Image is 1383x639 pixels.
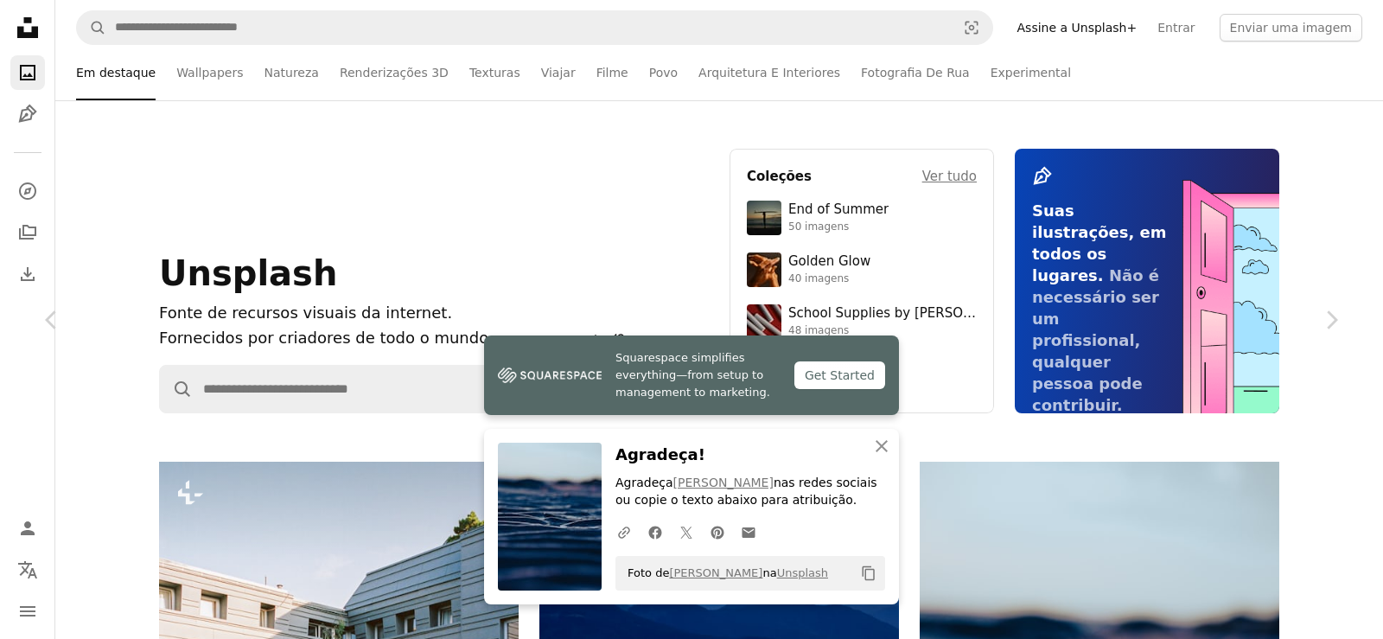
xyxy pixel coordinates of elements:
[159,365,709,413] form: Pesquise conteúdo visual em todo o site
[520,330,709,351] a: Com suporte da
[788,272,870,286] div: 40 imagens
[615,475,885,509] p: Agradeça nas redes sociais ou copie o texto abaixo para atribuição.
[619,559,828,587] span: Foto de na
[76,10,993,45] form: Pesquise conteúdo visual em todo o site
[484,335,899,415] a: Squarespace simplifies everything—from setup to management to marketing.Get Started
[1007,14,1148,42] a: Assine a Unsplash+
[922,166,977,187] a: Ver tudo
[1032,201,1167,284] span: Suas ilustrações, em todos os lugares.
[498,362,602,388] img: file-1747939142011-51e5cc87e3c9
[1220,14,1362,42] button: Enviar uma imagem
[77,11,106,44] button: Pesquise na Unsplash
[747,304,977,339] a: School Supplies by [PERSON_NAME]48 imagens
[176,45,243,100] a: Wallpapers
[747,166,812,187] h4: Coleções
[669,566,762,579] a: [PERSON_NAME]
[10,511,45,546] a: Entrar / Cadastrar-se
[733,514,764,549] a: Compartilhar por e-mail
[788,253,870,271] div: Golden Glow
[788,220,889,234] div: 50 imagens
[159,301,513,326] h1: Fonte de recursos visuais da internet.
[747,201,977,235] a: End of Summer50 imagens
[340,45,449,100] a: Renderizações 3D
[1279,237,1383,403] a: Próximo
[159,253,337,293] span: Unsplash
[264,45,319,100] a: Natureza
[10,174,45,208] a: Explorar
[596,45,628,100] a: Filme
[951,11,992,44] button: Pesquisa visual
[747,252,781,287] img: premium_photo-1754759085924-d6c35cb5b7a4
[10,215,45,250] a: Coleções
[698,45,840,100] a: Arquitetura E Interiores
[160,366,193,412] button: Pesquise na Unsplash
[469,45,520,100] a: Texturas
[747,356,977,391] a: autumn248 imagens
[788,201,889,219] div: End of Summer
[10,594,45,629] button: Menu
[794,361,885,389] div: Get Started
[788,324,977,338] div: 48 imagens
[747,304,781,339] img: premium_photo-1715107534993-67196b65cde7
[788,305,977,323] div: School Supplies by [PERSON_NAME]
[854,559,883,588] button: Copiar para a área de transferência
[673,476,774,489] a: [PERSON_NAME]
[1147,14,1205,42] a: Entrar
[541,45,576,100] a: Viajar
[777,566,828,579] a: Unsplash
[159,326,513,351] p: Fornecidos por criadores de todo o mundo.
[10,55,45,90] a: Fotos
[640,514,671,549] a: Compartilhar no Facebook
[615,349,781,401] span: Squarespace simplifies everything—from setup to management to marketing.
[991,45,1071,100] a: Experimental
[10,553,45,587] button: Idioma
[861,45,970,100] a: Fotografia De Rua
[671,514,702,549] a: Compartilhar no Twitter
[747,252,977,287] a: Golden Glow40 imagens
[10,97,45,131] a: Ilustrações
[649,45,678,100] a: Povo
[615,443,885,468] h3: Agradeça!
[702,514,733,549] a: Compartilhar no Pinterest
[1032,266,1159,414] span: Não é necessário ser um profissional, qualquer pessoa pode contribuir.
[747,201,781,235] img: premium_photo-1754398386796-ea3dec2a6302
